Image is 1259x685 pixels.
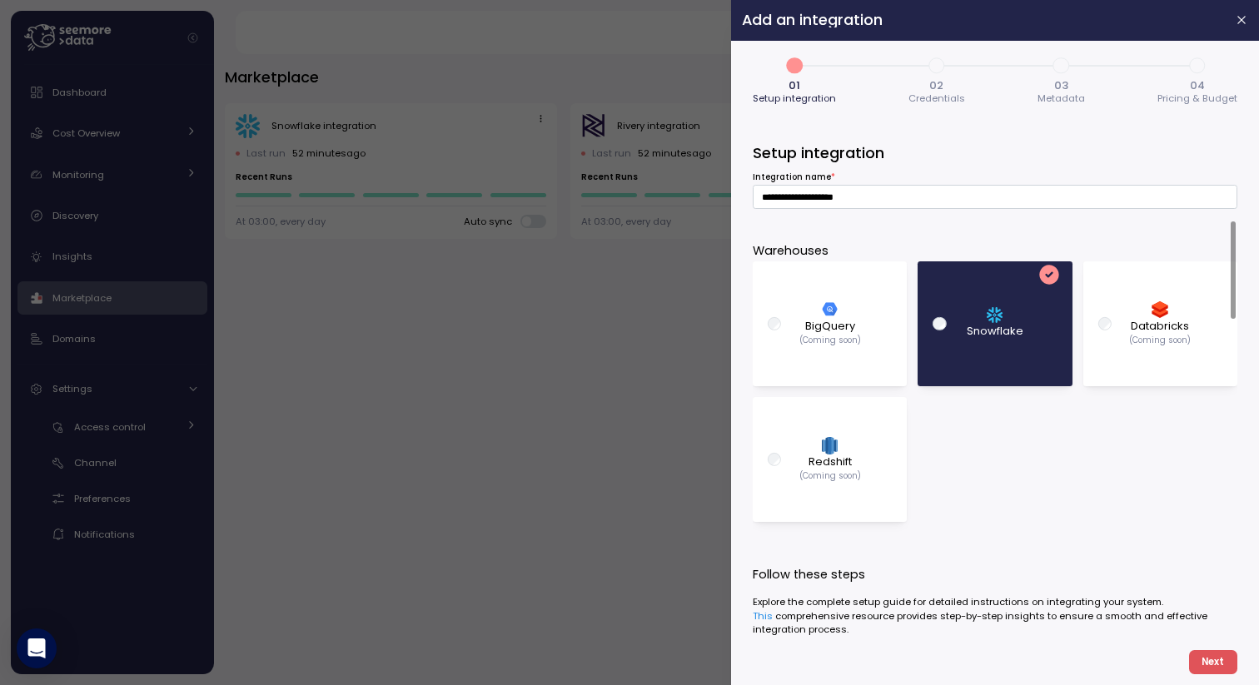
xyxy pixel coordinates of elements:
[799,335,861,346] p: (Coming soon)
[17,628,57,668] div: Open Intercom Messenger
[1129,335,1191,346] p: (Coming soon)
[923,52,951,80] span: 2
[753,565,1237,584] p: Follow these steps
[809,454,852,470] p: Redshift
[1183,52,1212,80] span: 4
[780,52,809,80] span: 1
[742,12,1222,27] h2: Add an integration
[908,94,965,103] span: Credentials
[1048,52,1076,80] span: 3
[1190,80,1205,91] span: 04
[789,80,800,91] span: 01
[1202,651,1224,673] span: Next
[753,609,773,623] a: This
[799,470,861,482] p: (Coming soon)
[1189,650,1237,674] button: Next
[1157,94,1237,103] span: Pricing & Budget
[1038,52,1085,107] button: 303Metadata
[753,241,1237,261] p: Warehouses
[967,323,1023,340] p: Snowflake
[908,52,965,107] button: 202Credentials
[805,318,855,335] p: BigQuery
[753,142,1237,163] h3: Setup integration
[1038,94,1085,103] span: Metadata
[1157,52,1237,107] button: 404Pricing & Budget
[753,595,1237,636] div: Explore the complete setup guide for detailed instructions on integrating your system. comprehens...
[930,80,944,91] span: 02
[753,52,836,107] button: 101Setup integration
[1131,318,1189,335] p: Databricks
[1054,80,1068,91] span: 03
[753,94,836,103] span: Setup integration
